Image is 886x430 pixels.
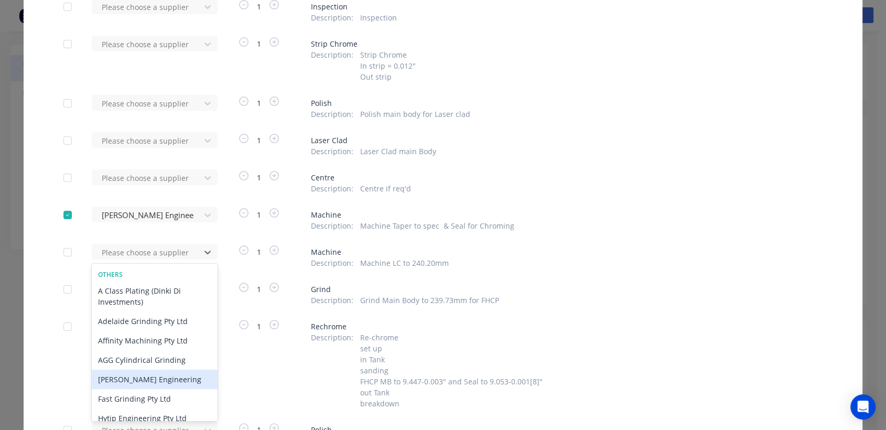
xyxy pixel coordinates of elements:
div: Fast Grinding Pty Ltd [92,389,218,408]
span: Rechrome [311,321,823,332]
span: Re-chrome set up in Tank sanding FHCP MB to 9.447-0.003" and Seal to 9.053-0.001[8]" out Tank bre... [360,332,543,409]
span: 1 [251,38,267,49]
span: Laser Clad [311,135,823,146]
span: Description : [311,109,353,120]
span: Machine LC to 240.20mm [360,257,449,268]
span: Polish [311,98,823,109]
span: 1 [251,1,267,12]
span: Inspection [360,12,397,23]
span: 1 [251,135,267,146]
div: Affinity Machining Pty Ltd [92,331,218,350]
span: Machine [311,246,823,257]
span: Description : [311,49,353,82]
span: Strip Chrome In strip = 0.012" Out strip [360,49,416,82]
span: Description : [311,257,353,268]
span: 1 [251,172,267,183]
span: Description : [311,220,353,231]
span: Grind Main Body to 239.73mm for FHCP [360,295,499,306]
span: Machine [311,209,823,220]
span: Description : [311,12,353,23]
span: Description : [311,295,353,306]
span: Centre if req'd [360,183,411,194]
div: Hytip Engineering Pty Ltd [92,408,218,428]
span: Grind [311,284,823,295]
span: Inspection [311,1,823,12]
span: 1 [251,98,267,109]
span: Centre [311,172,823,183]
span: Description : [311,183,353,194]
span: 1 [251,284,267,295]
div: Adelaide Grinding Pty Ltd [92,311,218,331]
span: 1 [251,246,267,257]
span: Polish main body for Laser clad [360,109,470,120]
span: Description : [311,332,353,409]
div: Open Intercom Messenger [850,394,876,420]
span: Description : [311,146,353,157]
div: A Class Plating (Dinki Di Investments) [92,281,218,311]
span: Machine Taper to spec & Seal for Chroming [360,220,514,231]
div: AGG Cylindrical Grinding [92,350,218,370]
span: Strip Chrome [311,38,823,49]
span: Laser Clad main Body [360,146,436,157]
div: Others [92,270,218,279]
div: [PERSON_NAME] Engineering [92,370,218,389]
span: 1 [251,321,267,332]
span: 1 [251,209,267,220]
